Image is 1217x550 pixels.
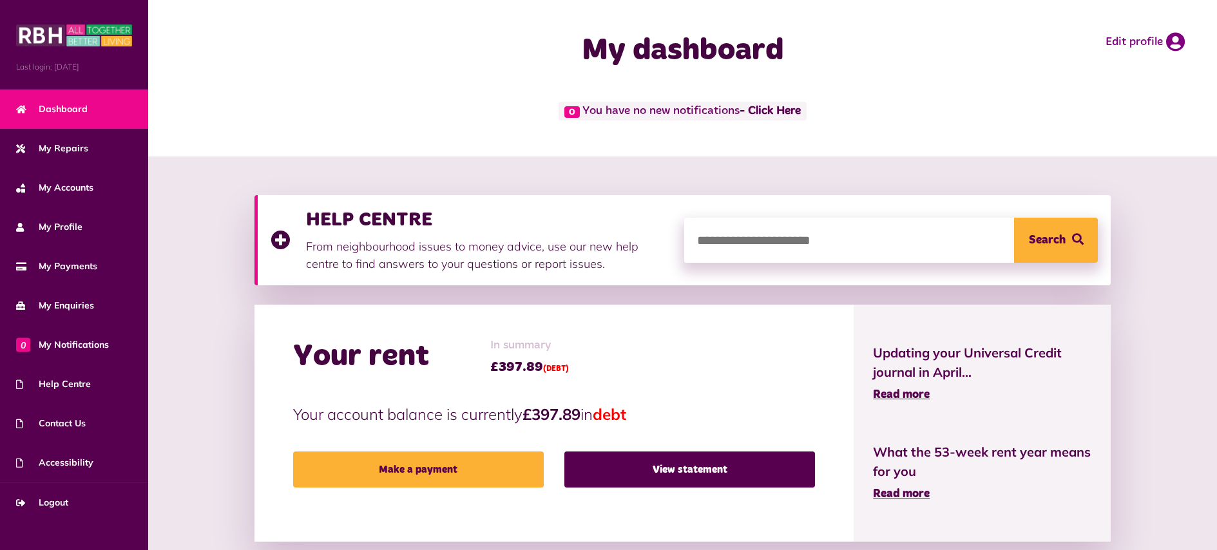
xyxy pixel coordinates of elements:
span: Help Centre [16,377,91,391]
span: My Notifications [16,338,109,352]
button: Search [1014,218,1098,263]
a: Updating your Universal Credit journal in April... Read more [873,343,1091,404]
span: Logout [16,496,68,509]
span: debt [593,404,626,424]
a: Edit profile [1106,32,1185,52]
a: View statement [564,451,815,488]
span: (DEBT) [543,365,569,373]
span: My Profile [16,220,82,234]
span: My Enquiries [16,299,94,312]
span: Updating your Universal Credit journal in April... [873,343,1091,382]
span: Last login: [DATE] [16,61,132,73]
h2: Your rent [293,338,429,375]
a: Make a payment [293,451,544,488]
span: Read more [873,389,930,401]
img: MyRBH [16,23,132,48]
strong: £397.89 [522,404,580,424]
h1: My dashboard [428,32,937,70]
span: You have no new notifications [559,102,807,120]
p: From neighbourhood issues to money advice, use our new help centre to find answers to your questi... [306,238,671,272]
span: £397.89 [490,357,569,377]
span: My Repairs [16,142,88,155]
span: In summary [490,337,569,354]
p: Your account balance is currently in [293,403,815,426]
span: Contact Us [16,417,86,430]
h3: HELP CENTRE [306,208,671,231]
span: What the 53-week rent year means for you [873,442,1091,481]
span: My Accounts [16,181,93,194]
span: 0 [16,337,30,352]
span: Dashboard [16,102,88,116]
span: 0 [564,106,580,118]
span: My Payments [16,260,97,273]
span: Accessibility [16,456,93,469]
span: Search [1029,218,1066,263]
a: - Click Here [740,106,801,117]
span: Read more [873,488,930,500]
a: What the 53-week rent year means for you Read more [873,442,1091,503]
